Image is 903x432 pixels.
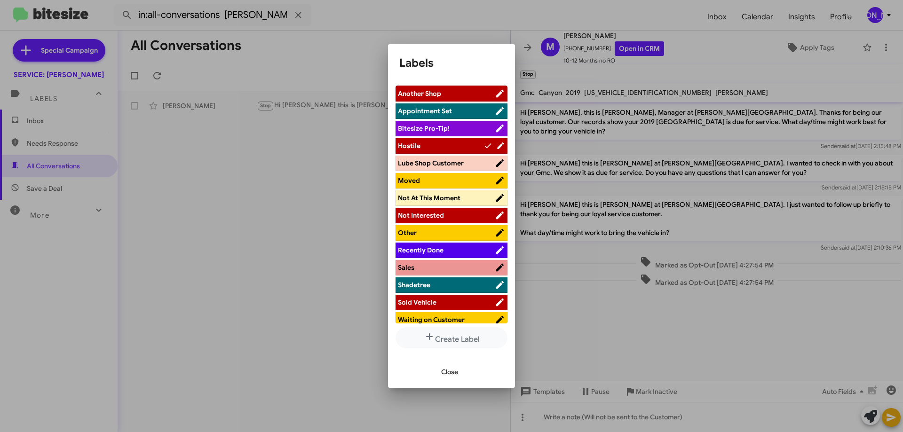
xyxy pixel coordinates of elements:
[398,211,444,220] span: Not Interested
[398,176,420,185] span: Moved
[398,194,460,202] span: Not At This Moment
[398,246,444,254] span: Recently Done
[398,263,414,272] span: Sales
[396,327,507,348] button: Create Label
[398,228,417,237] span: Other
[398,107,452,115] span: Appointment Set
[398,298,436,306] span: Sold Vehicle
[441,363,458,380] span: Close
[398,281,430,289] span: Shadetree
[399,55,504,71] h1: Labels
[398,315,465,324] span: Waiting on Customer
[398,124,450,133] span: Bitesize Pro-Tip!
[398,141,420,150] span: Hostile
[398,159,464,167] span: Lube Shop Customer
[398,89,441,98] span: Another Shop
[434,363,466,380] button: Close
